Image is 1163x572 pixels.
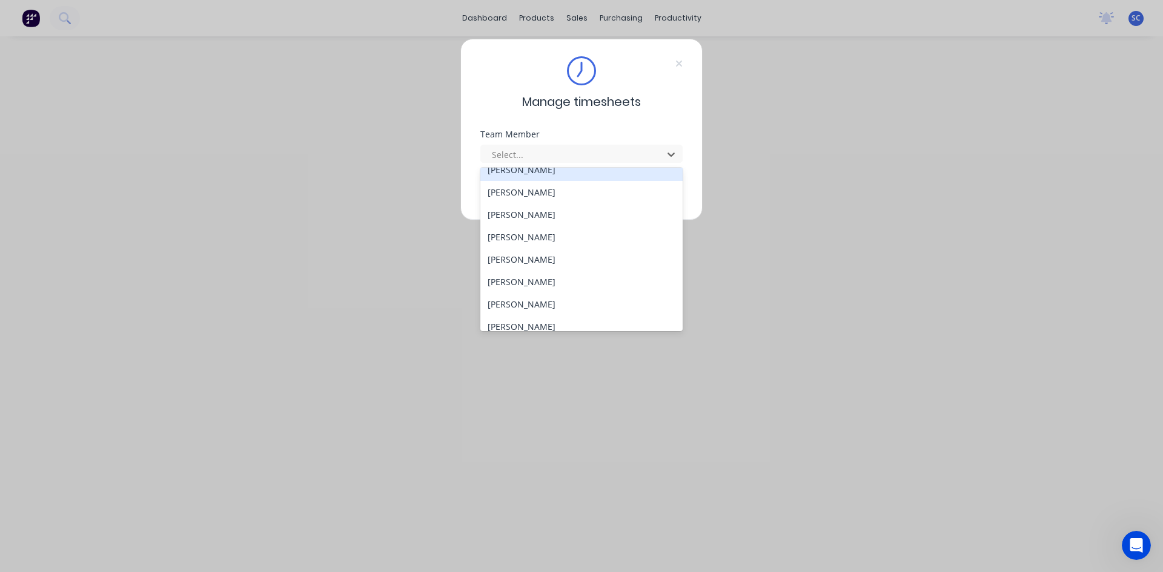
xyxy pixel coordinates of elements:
[480,271,683,293] div: [PERSON_NAME]
[480,315,683,338] div: [PERSON_NAME]
[480,181,683,203] div: [PERSON_NAME]
[480,130,683,139] div: Team Member
[480,293,683,315] div: [PERSON_NAME]
[480,203,683,226] div: [PERSON_NAME]
[480,248,683,271] div: [PERSON_NAME]
[522,93,641,111] span: Manage timesheets
[480,226,683,248] div: [PERSON_NAME]
[480,159,683,181] div: [PERSON_NAME]
[1122,531,1151,560] iframe: Intercom live chat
